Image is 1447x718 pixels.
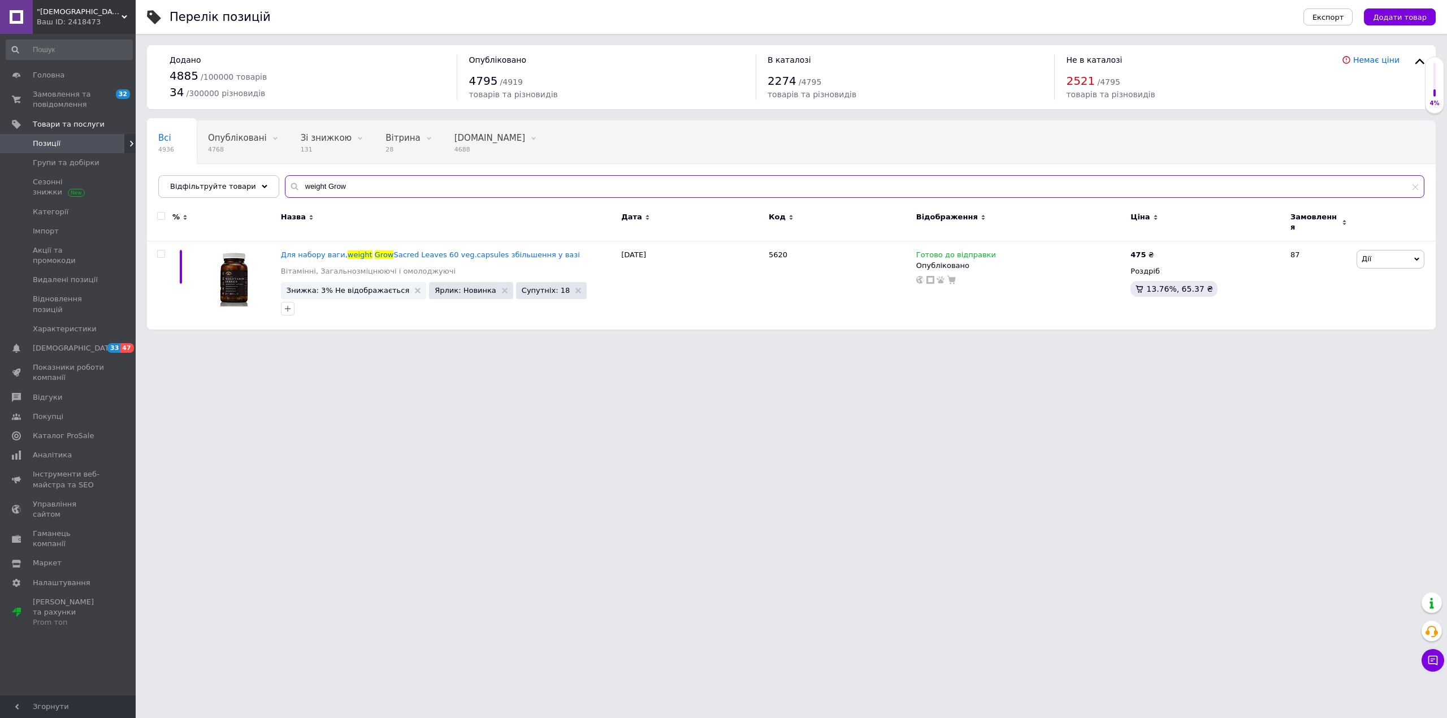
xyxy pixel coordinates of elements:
[170,182,256,191] span: Відфільтруйте товари
[469,74,497,88] span: 4795
[799,77,821,86] span: / 4795
[1130,250,1146,259] b: 475
[916,261,1125,271] div: Опубліковано
[33,578,90,588] span: Налаштування
[454,133,525,143] span: [DOMAIN_NAME]
[208,145,267,154] span: 4768
[393,250,579,259] span: Sacred Leaves 60 veg.capsules збільшення у вазі
[187,89,266,98] span: / 300000 різновидів
[281,250,348,259] span: Для набору ваги,
[301,133,352,143] span: Зі знижкою
[37,7,122,17] span: "Ayurveda" Інтернет магазин аюрведичних товарів з Індії
[33,207,68,217] span: Категорії
[1130,266,1281,276] div: Роздріб
[170,55,201,64] span: Додано
[120,343,133,353] span: 47
[281,266,456,276] a: Вітамінні, Загальнозміцнюючі і омолоджуючі
[768,55,811,64] span: В каталозі
[33,597,105,628] span: [PERSON_NAME] та рахунки
[33,139,60,149] span: Позиції
[201,72,267,81] span: / 100000 товарів
[1130,250,1154,260] div: ₴
[435,287,496,294] span: Ярлик: Новинка
[208,133,267,143] span: Опубліковані
[1362,254,1371,263] span: Дії
[116,89,130,99] span: 32
[916,212,978,222] span: Відображення
[33,245,105,266] span: Акції та промокоди
[1290,212,1339,232] span: Замовлення
[33,275,98,285] span: Видалені позиції
[469,55,526,64] span: Опубліковано
[33,226,59,236] span: Імпорт
[205,250,262,306] img: Для набора веса, weight Grow Sacred Leaves 60 veg.capsules прибавка в весе
[281,212,306,222] span: Назва
[375,250,394,259] span: Grow
[281,250,580,259] a: Для набору ваги,weightGrowSacred Leaves 60 veg.capsules збільшення у вазі
[1373,13,1427,21] span: Додати товар
[1364,8,1436,25] button: Додати товар
[172,212,180,222] span: %
[33,392,62,403] span: Відгуки
[6,40,133,60] input: Пошук
[1303,8,1353,25] button: Експорт
[33,431,94,441] span: Каталог ProSale
[287,287,409,294] span: Знижка: 3% Не відображається
[33,294,105,314] span: Відновлення позицій
[33,362,105,383] span: Показники роботи компанії
[170,11,271,23] div: Перелік позицій
[1066,90,1155,99] span: товарів та різновидів
[618,241,766,330] div: [DATE]
[454,145,525,154] span: 4688
[33,89,105,110] span: Замовлення та повідомлення
[33,158,99,168] span: Групи та добірки
[768,74,796,88] span: 2274
[769,250,787,259] span: 5620
[33,177,105,197] span: Сезонні знижки
[37,17,136,27] div: Ваш ID: 2418473
[33,450,72,460] span: Аналітика
[1130,212,1150,222] span: Ціна
[1422,649,1444,672] button: Чат з покупцем
[385,145,420,154] span: 28
[1146,284,1213,293] span: 13.76%, 65.37 ₴
[33,617,105,628] div: Prom топ
[285,175,1424,198] input: Пошук по назві позиції, артикулу і пошуковим запитам
[916,250,996,262] span: Готово до відправки
[33,558,62,568] span: Маркет
[768,90,856,99] span: товарів та різновидів
[1353,55,1400,64] a: Немає ціни
[385,133,420,143] span: Вітрина
[1426,100,1444,107] div: 4%
[621,212,642,222] span: Дата
[1097,77,1120,86] span: / 4795
[158,176,204,186] span: Приховані
[1066,74,1095,88] span: 2521
[107,343,120,353] span: 33
[33,343,116,353] span: [DEMOGRAPHIC_DATA]
[1284,241,1354,330] div: 87
[33,70,64,80] span: Головна
[33,412,63,422] span: Покупці
[1066,55,1122,64] span: Не в каталозі
[158,133,171,143] span: Всі
[33,469,105,490] span: Інструменти веб-майстра та SEO
[158,145,174,154] span: 4936
[769,212,786,222] span: Код
[170,69,198,83] span: 4885
[301,145,352,154] span: 131
[33,119,105,129] span: Товари та послуги
[500,77,523,86] span: / 4919
[1312,13,1344,21] span: Експорт
[33,324,97,334] span: Характеристики
[170,85,184,99] span: 34
[348,250,372,259] span: weight
[33,529,105,549] span: Гаманець компанії
[33,499,105,520] span: Управління сайтом
[469,90,557,99] span: товарів та різновидів
[522,287,570,294] span: Супутніх: 18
